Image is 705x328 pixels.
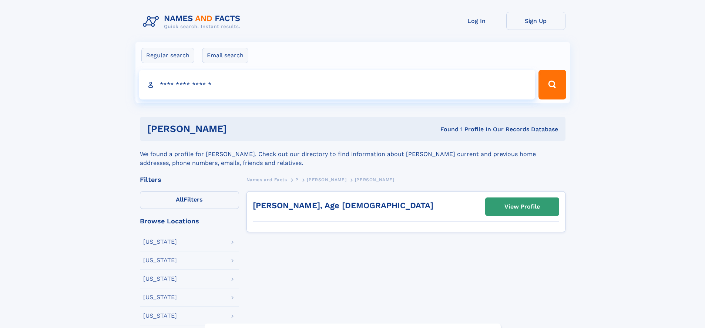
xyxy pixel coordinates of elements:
a: View Profile [486,198,559,216]
input: search input [139,70,536,99]
div: [US_STATE] [143,257,177,263]
h1: [PERSON_NAME] [147,124,334,133]
div: [US_STATE] [143,313,177,319]
a: [PERSON_NAME], Age [DEMOGRAPHIC_DATA] [253,201,433,210]
a: P [295,175,299,184]
button: Search Button [538,70,566,99]
div: [US_STATE] [143,294,177,300]
span: [PERSON_NAME] [355,177,395,182]
span: [PERSON_NAME] [307,177,346,182]
div: View Profile [504,198,540,215]
div: Browse Locations [140,218,239,224]
div: We found a profile for [PERSON_NAME]. Check out our directory to find information about [PERSON_N... [140,141,565,168]
label: Email search [202,48,248,63]
div: Filters [140,176,239,183]
a: Names and Facts [246,175,287,184]
img: Logo Names and Facts [140,12,246,32]
div: [US_STATE] [143,276,177,282]
label: Regular search [141,48,194,63]
a: [PERSON_NAME] [307,175,346,184]
span: P [295,177,299,182]
span: All [176,196,184,203]
div: Found 1 Profile In Our Records Database [333,125,558,133]
label: Filters [140,191,239,209]
div: [US_STATE] [143,239,177,245]
a: Sign Up [506,12,565,30]
a: Log In [447,12,506,30]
